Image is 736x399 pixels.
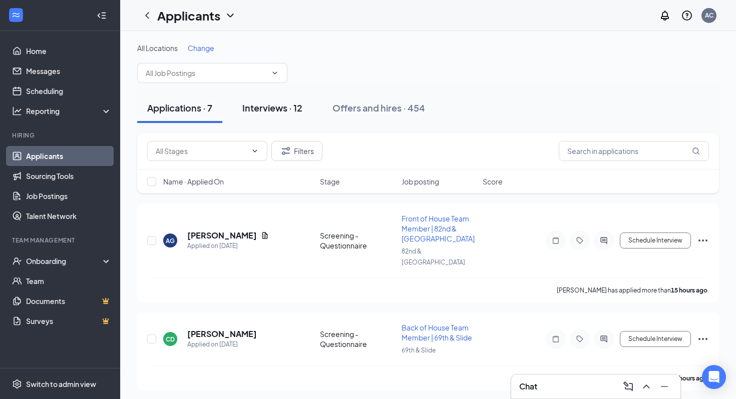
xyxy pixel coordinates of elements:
div: Reporting [26,106,112,116]
svg: WorkstreamLogo [11,10,21,20]
svg: Tag [574,335,586,343]
svg: ChevronDown [251,147,259,155]
div: Screening - Questionnaire [320,230,396,250]
span: Score [483,176,503,186]
span: All Locations [137,43,178,52]
b: 19 hours ago [671,374,707,382]
div: Hiring [12,131,110,139]
a: Home [26,41,112,61]
a: Applicants [26,146,112,166]
button: ComposeMessage [620,378,636,394]
button: ChevronUp [638,378,654,394]
h5: [PERSON_NAME] [187,328,257,339]
div: Switch to admin view [26,379,96,389]
div: Screening - Questionnaire [320,329,396,349]
span: Back of House Team Member | 69th & Slide [402,323,472,342]
p: [PERSON_NAME] has applied more than . [557,286,709,294]
div: Interviews · 12 [242,101,302,114]
svg: QuestionInfo [681,9,693,21]
h5: [PERSON_NAME] [187,230,257,241]
span: Front of House Team Member | 82nd & [GEOGRAPHIC_DATA] [402,214,475,243]
span: Name · Applied On [163,176,224,186]
div: Applications · 7 [147,101,212,114]
svg: ChevronDown [271,69,279,77]
svg: Note [550,335,562,343]
svg: ChevronDown [224,9,236,21]
input: All Job Postings [146,67,267,78]
svg: Collapse [97,10,107,20]
a: Messages [26,61,112,81]
div: AC [705,11,713,19]
svg: Settings [12,379,22,389]
svg: MagnifyingGlass [692,147,700,155]
input: All Stages [156,145,247,156]
div: AG [166,236,175,245]
a: Talent Network [26,206,112,226]
svg: Note [550,236,562,244]
svg: Ellipses [697,333,709,345]
svg: UserCheck [12,256,22,266]
a: Team [26,271,112,291]
a: Sourcing Tools [26,166,112,186]
div: Applied on [DATE] [187,241,269,251]
input: Search in applications [559,141,709,161]
svg: Tag [574,236,586,244]
svg: ComposeMessage [622,380,634,392]
svg: ActiveChat [598,335,610,343]
svg: ChevronLeft [141,9,153,21]
svg: Ellipses [697,234,709,246]
div: Offers and hires · 454 [332,101,425,114]
h3: Chat [519,381,537,392]
h1: Applicants [157,7,220,24]
svg: ChevronUp [640,380,652,392]
button: Filter Filters [271,141,322,161]
svg: Document [261,231,269,239]
div: Applied on [DATE] [187,339,257,349]
a: Scheduling [26,81,112,101]
svg: Filter [280,145,292,157]
svg: Minimize [658,380,670,392]
button: Minimize [656,378,672,394]
div: Open Intercom Messenger [702,365,726,389]
svg: Analysis [12,106,22,116]
div: CD [166,335,175,343]
div: Team Management [12,236,110,244]
span: Job posting [402,176,439,186]
b: 15 hours ago [671,286,707,294]
span: Stage [320,176,340,186]
span: 82nd & [GEOGRAPHIC_DATA] [402,247,465,266]
button: Schedule Interview [620,232,691,248]
div: Onboarding [26,256,103,266]
svg: Notifications [659,9,671,21]
button: Schedule Interview [620,331,691,347]
a: DocumentsCrown [26,291,112,311]
svg: ActiveChat [598,236,610,244]
span: Change [188,43,214,52]
a: Job Postings [26,186,112,206]
span: 69th & Slide [402,346,436,354]
a: SurveysCrown [26,311,112,331]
